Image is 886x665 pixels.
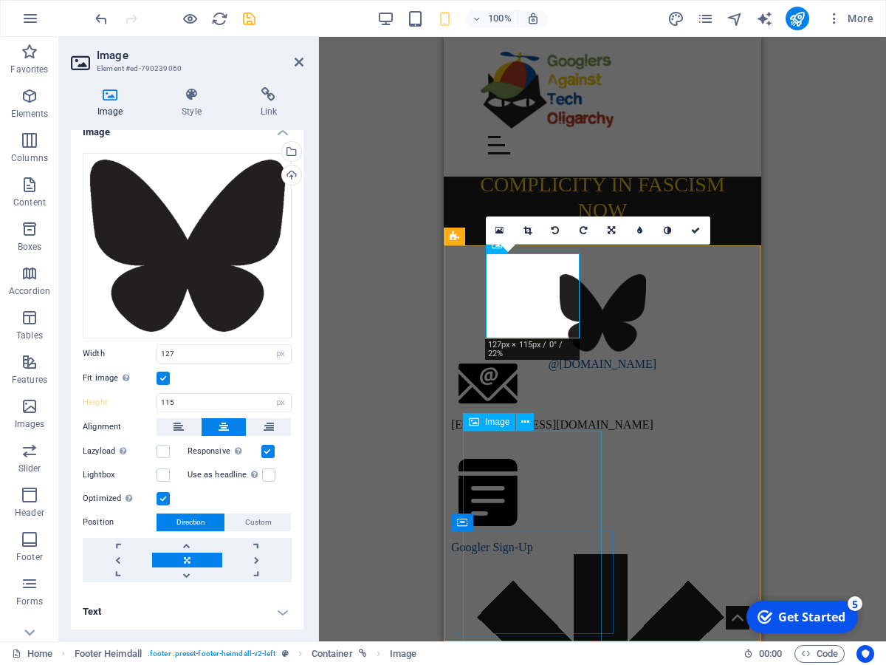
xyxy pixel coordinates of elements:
a: Rotate right 90° [570,216,598,245]
span: More [827,11,873,26]
span: . footer .preset-footer-heimdall-v2-left [148,645,276,663]
button: design [667,10,685,27]
a: Blur [626,216,654,245]
h4: Image [71,87,155,118]
p: Header [15,507,44,519]
span: Direction [176,514,205,531]
button: pages [697,10,715,27]
span: 00 00 [759,645,782,663]
button: Code [794,645,845,663]
a: Greyscale [654,216,682,245]
span: Click to select. Double-click to edit [312,645,353,663]
a: Crop mode [514,216,542,245]
label: Width [83,349,157,358]
i: Design (Ctrl+Alt+Y) [667,10,684,27]
span: Code [801,645,838,663]
button: Usercentrics [856,645,874,663]
label: Position [83,514,157,531]
nav: breadcrumb [75,645,417,663]
span: Custom [245,514,272,531]
button: undo [92,10,110,27]
label: Height [83,398,157,406]
p: Features [12,374,47,386]
button: save [240,10,258,27]
p: Favorites [10,64,48,75]
span: Click to select. Double-click to edit [75,645,142,663]
a: Select files from the file manager, stock photos, or upload file(s) [486,216,514,245]
h3: Element #ed-790239060 [97,62,274,75]
a: Change orientation [598,216,626,245]
label: Alignment [83,418,157,436]
i: Save (Ctrl+S) [241,10,258,27]
p: Accordion [9,285,50,297]
i: AI Writer [756,10,773,27]
span: Image [485,417,509,426]
p: Images [15,418,45,430]
i: On resize automatically adjust zoom level to fit chosen device. [526,12,540,25]
span: : [769,648,772,659]
p: Tables [16,330,43,341]
label: Lightbox [83,466,157,484]
p: Footer [16,551,43,563]
label: Use as headline [188,466,262,484]
a: Confirm ( Ctrl ⏎ ) [682,216,710,245]
p: Columns [11,152,48,164]
label: Fit image [83,369,157,387]
i: This element is linked [359,649,367,658]
p: Slider [18,463,41,474]
button: Direction [157,514,224,531]
h6: 100% [488,10,512,27]
p: Forms [16,596,43,607]
h6: Session time [744,645,783,663]
i: Undo: Change image (Ctrl+Z) [93,10,110,27]
button: Custom [225,514,291,531]
i: This element is a customizable preset [282,649,289,658]
div: Bluesky_Logo-thematicblack-M3ucw44YbPXDBQgSneMxdQ.png [83,153,292,338]
label: Lazyload [83,443,157,460]
button: Click here to leave preview mode and continue editing [181,10,199,27]
div: 5 [109,1,124,16]
button: publish [786,7,809,30]
button: navigator [727,10,744,27]
div: Get Started [40,14,107,30]
p: Content [13,197,46,208]
span: Click to select. Double-click to edit [390,645,416,663]
label: Responsive [188,443,261,460]
button: 100% [466,10,518,27]
p: Elements [11,108,49,120]
a: Click to cancel selection. Double-click to open Pages [12,645,52,663]
a: Rotate left 90° [542,216,570,245]
button: text_generator [756,10,774,27]
button: More [821,7,879,30]
i: Reload page [211,10,228,27]
h4: Text [71,594,303,630]
h2: Image [97,49,303,62]
a: @[DOMAIN_NAME] [7,233,310,336]
label: Optimized [83,490,157,508]
h4: Link [234,87,303,118]
a: Googler Sign-Up [7,399,310,534]
h4: Style [155,87,233,118]
p: Boxes [18,241,42,253]
button: reload [210,10,228,27]
div: Get Started 5 items remaining, 0% complete [8,6,120,38]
